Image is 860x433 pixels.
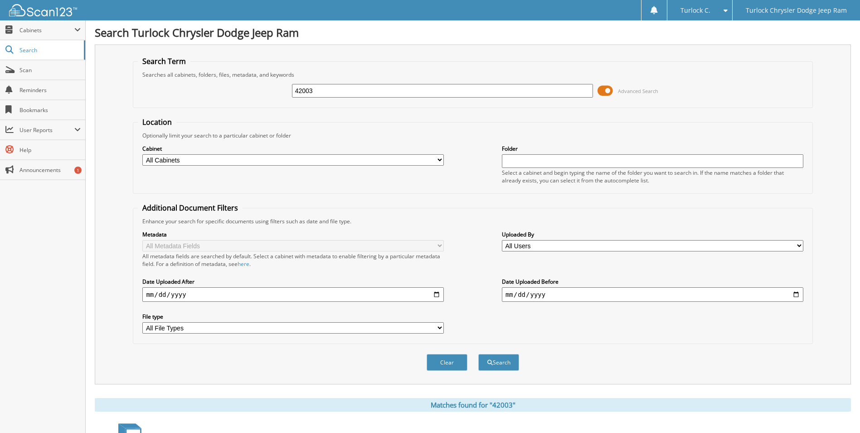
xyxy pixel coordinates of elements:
[138,217,807,225] div: Enhance your search for specific documents using filters such as date and file type.
[95,398,851,412] div: Matches found for "42003"
[9,4,77,16] img: scan123-logo-white.svg
[618,88,658,94] span: Advanced Search
[95,25,851,40] h1: Search Turlock Chrysler Dodge Jeep Ram
[19,166,81,174] span: Announcements
[502,278,803,285] label: Date Uploaded Before
[19,26,74,34] span: Cabinets
[74,167,82,174] div: 1
[142,252,444,268] div: All metadata fields are searched by default. Select a cabinet with metadata to enable filtering b...
[138,132,807,139] div: Optionally limit your search to a particular cabinet or folder
[19,46,79,54] span: Search
[502,169,803,184] div: Select a cabinet and begin typing the name of the folder you want to search in. If the name match...
[478,354,519,371] button: Search
[502,145,803,153] label: Folder
[138,117,176,127] legend: Location
[142,278,444,285] label: Date Uploaded After
[19,66,81,74] span: Scan
[502,287,803,302] input: end
[680,8,710,13] span: Turlock C.
[142,313,444,320] label: File type
[142,145,444,153] label: Cabinet
[19,86,81,94] span: Reminders
[19,126,74,134] span: User Reports
[142,287,444,302] input: start
[238,260,249,268] a: here
[142,231,444,238] label: Metadata
[502,231,803,238] label: Uploaded By
[746,8,847,13] span: Turlock Chrysler Dodge Jeep Ram
[427,354,467,371] button: Clear
[138,56,190,66] legend: Search Term
[19,106,81,114] span: Bookmarks
[138,71,807,79] div: Searches all cabinets, folders, files, metadata, and keywords
[138,203,243,213] legend: Additional Document Filters
[19,146,81,154] span: Help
